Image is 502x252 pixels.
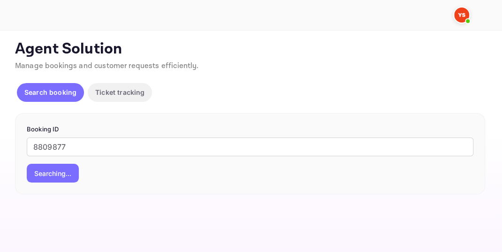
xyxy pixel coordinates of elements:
[24,87,76,97] p: Search booking
[454,8,469,23] img: Yandex Support
[27,164,79,183] button: Searching...
[15,61,199,71] span: Manage bookings and customer requests efficiently.
[95,87,145,97] p: Ticket tracking
[27,125,473,134] p: Booking ID
[15,40,485,59] p: Agent Solution
[27,137,473,156] input: Enter Booking ID (e.g., 63782194)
